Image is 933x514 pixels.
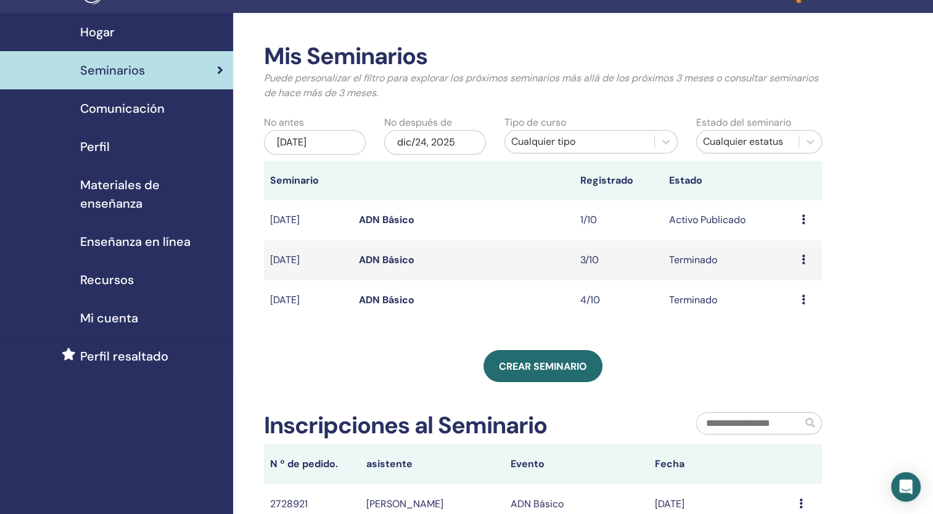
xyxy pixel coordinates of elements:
a: ADN Básico [359,253,414,266]
h2: Inscripciones al Seminario [264,412,547,440]
label: Tipo de curso [504,115,566,130]
p: Puede personalizar el filtro para explorar los próximos seminarios más allá de los próximos 3 mes... [264,71,822,100]
th: Fecha [649,444,793,484]
div: Open Intercom Messenger [891,472,921,502]
th: asistente [360,444,504,484]
div: [DATE] [264,130,366,155]
span: Hogar [80,23,115,41]
span: Mi cuenta [80,309,138,327]
label: No después de [384,115,452,130]
td: Terminado [662,240,795,280]
td: 1/10 [574,200,663,240]
span: Perfil [80,137,110,156]
th: Estado [662,161,795,200]
td: [DATE] [264,280,353,320]
span: Perfil resaltado [80,347,168,365]
div: Cualquier tipo [511,134,649,149]
span: Enseñanza en línea [80,232,191,251]
span: Seminarios [80,61,145,80]
span: Recursos [80,271,134,289]
span: Comunicación [80,99,165,118]
h2: Mis Seminarios [264,43,822,71]
td: 3/10 [574,240,663,280]
td: Activo Publicado [662,200,795,240]
td: [DATE] [264,200,353,240]
label: No antes [264,115,304,130]
span: Crear seminario [499,360,587,373]
th: Evento [504,444,649,484]
div: Cualquier estatus [703,134,792,149]
td: [DATE] [264,240,353,280]
div: dic/24, 2025 [384,130,486,155]
td: Terminado [662,280,795,320]
td: 4/10 [574,280,663,320]
th: Registrado [574,161,663,200]
a: ADN Básico [359,293,414,306]
label: Estado del seminario [696,115,791,130]
a: ADN Básico [359,213,414,226]
span: Materiales de enseñanza [80,176,223,213]
th: Seminario [264,161,353,200]
a: Crear seminario [483,350,602,382]
th: N º de pedido. [264,444,360,484]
